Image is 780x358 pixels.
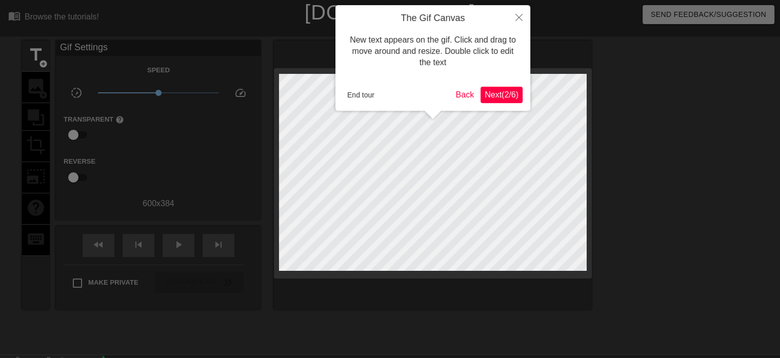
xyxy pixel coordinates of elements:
[343,24,523,79] div: New text appears on the gif. Click and drag to move around and resize. Double click to edit the text
[481,87,523,103] button: Next
[508,5,530,29] button: Close
[452,87,478,103] button: Back
[343,87,378,103] button: End tour
[485,90,518,99] span: Next ( 2 / 6 )
[343,13,523,24] h4: The Gif Canvas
